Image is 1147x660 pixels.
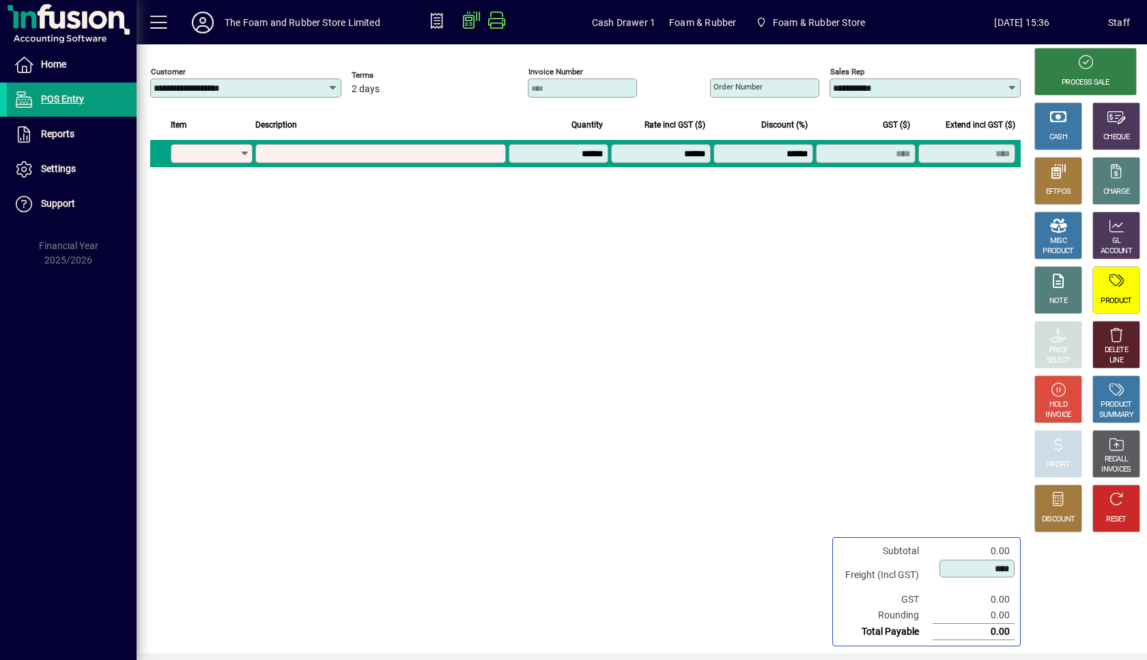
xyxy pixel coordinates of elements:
[838,624,933,640] td: Total Payable
[151,67,186,76] mat-label: Customer
[41,128,74,139] span: Reports
[933,607,1015,624] td: 0.00
[7,117,137,152] a: Reports
[1108,12,1130,33] div: Staff
[1049,296,1067,306] div: NOTE
[1112,236,1121,246] div: GL
[571,117,603,132] span: Quantity
[41,59,66,70] span: Home
[1042,515,1075,525] div: DISCOUNT
[1049,400,1067,410] div: HOLD
[1046,187,1071,197] div: EFTPOS
[761,117,808,132] span: Discount (%)
[7,48,137,82] a: Home
[669,12,736,33] span: Foam & Rubber
[1043,246,1073,257] div: PRODUCT
[883,117,910,132] span: GST ($)
[352,84,380,95] span: 2 days
[528,67,583,76] mat-label: Invoice number
[1050,236,1066,246] div: MISC
[1047,356,1071,366] div: SELECT
[7,187,137,221] a: Support
[1101,246,1132,257] div: ACCOUNT
[1103,187,1130,197] div: CHARGE
[41,94,84,104] span: POS Entry
[1049,132,1067,143] div: CASH
[830,67,864,76] mat-label: Sales rep
[225,12,380,33] div: The Foam and Rubber Store Limited
[1101,296,1131,306] div: PRODUCT
[171,117,187,132] span: Item
[1106,515,1127,525] div: RESET
[1105,455,1129,465] div: RECALL
[1103,132,1129,143] div: CHEQUE
[838,607,933,624] td: Rounding
[352,71,434,80] span: Terms
[181,10,225,35] button: Profile
[713,82,763,91] mat-label: Order number
[1049,345,1068,356] div: PRICE
[1062,78,1109,88] div: PROCESS SALE
[750,10,870,35] span: Foam & Rubber Store
[41,163,76,174] span: Settings
[1101,465,1131,475] div: INVOICES
[41,198,75,209] span: Support
[255,117,297,132] span: Description
[1101,400,1131,410] div: PRODUCT
[838,592,933,607] td: GST
[592,12,655,33] span: Cash Drawer 1
[1109,356,1123,366] div: LINE
[838,559,933,592] td: Freight (Incl GST)
[933,592,1015,607] td: 0.00
[1045,410,1071,420] div: INVOICE
[7,152,137,186] a: Settings
[773,12,865,33] span: Foam & Rubber Store
[946,117,1015,132] span: Extend incl GST ($)
[1047,460,1070,470] div: PROFIT
[1105,345,1128,356] div: DELETE
[645,117,705,132] span: Rate incl GST ($)
[838,543,933,559] td: Subtotal
[933,543,1015,559] td: 0.00
[933,624,1015,640] td: 0.00
[1099,410,1133,420] div: SUMMARY
[936,12,1108,33] span: [DATE] 15:36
